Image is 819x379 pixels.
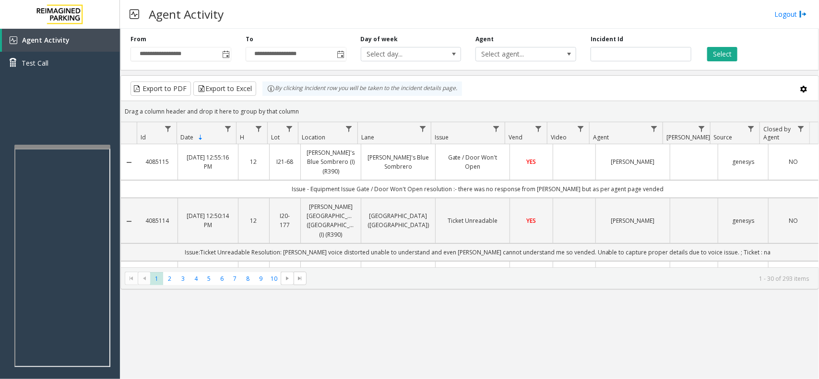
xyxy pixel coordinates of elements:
[312,275,809,283] kendo-pager-info: 1 - 30 of 293 items
[197,134,204,141] span: Sortable
[121,122,819,267] div: Data table
[190,272,202,285] span: Page 4
[271,133,280,141] span: Lot
[131,35,146,44] label: From
[244,157,263,166] a: 12
[799,9,807,19] img: logout
[789,217,798,225] span: NO
[137,243,819,261] td: Issue:Ticket Unreadable Resolution: [PERSON_NAME] voice distorted unable to understand and even [...
[307,202,355,239] a: [PERSON_NAME][GEOGRAPHIC_DATA] ([GEOGRAPHIC_DATA]) (I) (R390)
[121,159,137,166] a: Collapse Details
[307,148,355,176] a: [PERSON_NAME]'s Blue Sombrero (I) (R390)
[254,272,267,285] span: Page 9
[137,180,819,198] td: Issue - Equipment Issue Gate / Door Won't Open resolution :- there was no response from [PERSON_N...
[476,47,556,61] span: Select agent...
[121,218,137,225] a: Collapse Details
[228,272,241,285] span: Page 7
[184,153,232,171] a: [DATE] 12:55:16 PM
[602,216,664,225] a: [PERSON_NAME]
[593,133,609,141] span: Agent
[789,158,798,166] span: NO
[252,122,265,135] a: H Filter Menu
[516,216,546,225] a: YES
[284,275,291,282] span: Go to the next page
[141,133,146,141] span: Id
[361,47,441,61] span: Select day...
[302,133,325,141] span: Location
[281,272,294,285] span: Go to the next page
[143,157,172,166] a: 4085115
[130,2,139,26] img: pageIcon
[144,2,228,26] h3: Agent Activity
[268,272,281,285] span: Page 10
[2,29,120,52] a: Agent Activity
[774,9,807,19] a: Logout
[220,47,231,61] span: Toggle popup
[574,122,587,135] a: Video Filter Menu
[551,133,567,141] span: Video
[296,275,304,282] span: Go to the last page
[774,157,813,166] a: NO
[795,122,807,135] a: Closed by Agent Filter Menu
[695,122,708,135] a: Parker Filter Menu
[22,35,70,45] span: Agent Activity
[177,272,190,285] span: Page 3
[150,272,163,285] span: Page 1
[516,157,546,166] a: YES
[416,122,429,135] a: Lane Filter Menu
[367,153,429,171] a: [PERSON_NAME]'s Blue Sombrero
[724,216,762,225] a: genesys
[143,216,172,225] a: 4085114
[240,133,245,141] span: H
[162,122,175,135] a: Id Filter Menu
[714,133,733,141] span: Source
[774,216,813,225] a: NO
[275,157,295,166] a: I21-68
[648,122,661,135] a: Agent Filter Menu
[527,217,536,225] span: YES
[335,47,346,61] span: Toggle popup
[246,35,253,44] label: To
[121,103,819,120] div: Drag a column header and drop it here to group by that column
[724,157,762,166] a: genesys
[262,81,462,96] div: By clicking Incident row you will be taken to the incident details page.
[221,122,234,135] a: Date Filter Menu
[184,211,232,230] a: [DATE] 12:50:14 PM
[490,122,503,135] a: Issue Filter Menu
[509,133,522,141] span: Vend
[475,35,494,44] label: Agent
[244,216,263,225] a: 12
[707,47,737,61] button: Select
[180,133,193,141] span: Date
[275,211,295,230] a: I20-177
[527,158,536,166] span: YES
[294,272,307,285] span: Go to the last page
[666,133,710,141] span: [PERSON_NAME]
[10,36,17,44] img: 'icon'
[763,125,791,141] span: Closed by Agent
[441,153,504,171] a: Gate / Door Won't Open
[745,122,758,135] a: Source Filter Menu
[22,58,48,68] span: Test Call
[193,81,256,96] button: Export to Excel
[602,157,664,166] a: [PERSON_NAME]
[283,122,296,135] a: Lot Filter Menu
[202,272,215,285] span: Page 5
[131,81,191,96] button: Export to PDF
[361,133,374,141] span: Lane
[215,272,228,285] span: Page 6
[361,35,398,44] label: Day of week
[591,35,623,44] label: Incident Id
[267,85,275,92] img: infoIcon.svg
[441,265,504,293] a: No Response/Unable to hear [PERSON_NAME]
[343,122,356,135] a: Location Filter Menu
[532,122,545,135] a: Vend Filter Menu
[241,272,254,285] span: Page 8
[435,133,449,141] span: Issue
[367,211,429,230] a: [GEOGRAPHIC_DATA] ([GEOGRAPHIC_DATA])
[441,216,504,225] a: Ticket Unreadable
[163,272,176,285] span: Page 2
